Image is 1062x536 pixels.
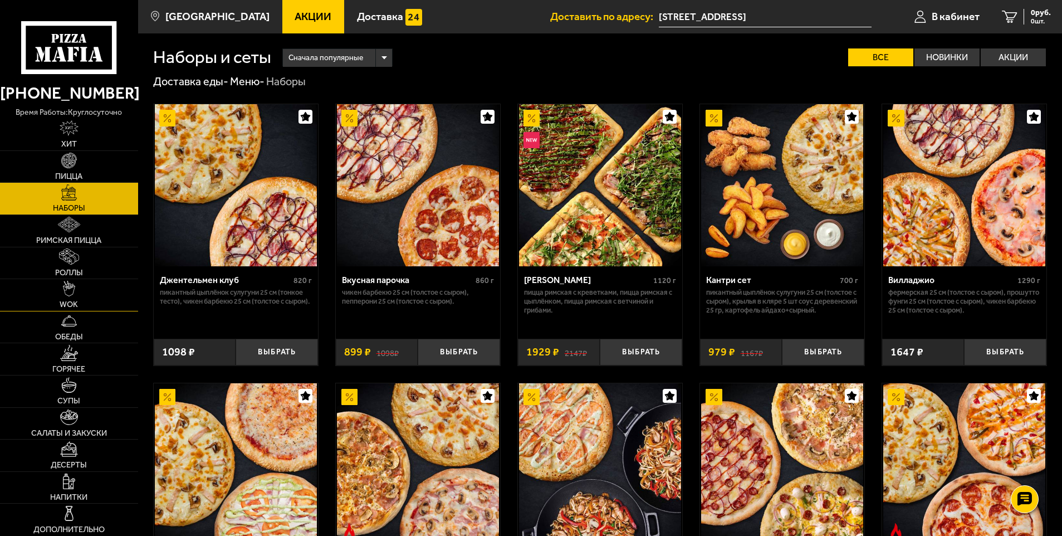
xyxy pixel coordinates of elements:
[550,11,659,22] span: Доставить по адресу:
[653,276,676,285] span: 1120 г
[888,275,1015,285] div: Вилладжио
[659,7,871,27] input: Ваш адрес доставки
[230,75,265,88] a: Меню-
[51,461,87,469] span: Десерты
[376,347,399,358] s: 1098 ₽
[701,104,863,266] img: Кантри сет
[154,104,318,266] a: АкционныйДжентельмен клуб
[61,140,77,148] span: Хит
[706,275,837,285] div: Кантри сет
[160,275,291,285] div: Джентельмен клуб
[341,110,358,126] img: Акционный
[405,9,422,26] img: 15daf4d41897b9f0e9f617042186c801.svg
[55,269,83,277] span: Роллы
[848,48,913,66] label: Все
[1017,276,1040,285] span: 1290 г
[782,339,864,366] button: Выбрать
[706,389,722,406] img: Акционный
[708,347,735,358] span: 979 ₽
[932,11,980,22] span: В кабинет
[160,288,312,306] p: Пикантный цыплёнок сулугуни 25 см (тонкое тесто), Чикен Барбекю 25 см (толстое с сыром).
[153,75,228,88] a: Доставка еды-
[741,347,763,358] s: 1167 ₽
[52,366,85,373] span: Горячее
[840,276,858,285] span: 700 г
[266,75,306,89] div: Наборы
[344,347,371,358] span: 899 ₽
[526,347,559,358] span: 1929 ₽
[659,7,871,27] span: Подъездной переулок, 1
[153,48,271,66] h1: Наборы и сеты
[706,110,722,126] img: Акционный
[964,339,1046,366] button: Выбрать
[700,104,864,266] a: АкционныйКантри сет
[236,339,318,366] button: Выбрать
[155,104,317,266] img: Джентельмен клуб
[293,276,312,285] span: 820 г
[523,110,540,126] img: Акционный
[519,104,681,266] img: Мама Миа
[33,526,105,534] span: Дополнительно
[337,104,499,266] img: Вкусная парочка
[357,11,403,22] span: Доставка
[888,110,904,126] img: Акционный
[882,104,1046,266] a: АкционныйВилладжио
[888,389,904,406] img: Акционный
[55,173,82,181] span: Пицца
[981,48,1046,66] label: Акции
[295,11,331,22] span: Акции
[159,110,176,126] img: Акционный
[341,389,358,406] img: Акционный
[890,347,923,358] span: 1647 ₽
[518,104,682,266] a: АкционныйНовинкаМама Миа
[36,237,101,245] span: Римская пицца
[55,333,83,341] span: Обеды
[565,347,587,358] s: 2147 ₽
[288,47,363,69] span: Сначала популярные
[1031,9,1051,17] span: 0 руб.
[524,288,676,315] p: Пицца Римская с креветками, Пицца Римская с цыплёнком, Пицца Римская с ветчиной и грибами.
[888,288,1040,315] p: Фермерская 25 см (толстое с сыром), Прошутто Фунги 25 см (толстое с сыром), Чикен Барбекю 25 см (...
[53,204,85,212] span: Наборы
[600,339,682,366] button: Выбрать
[883,104,1045,266] img: Вилладжио
[342,275,473,285] div: Вкусная парочка
[914,48,980,66] label: Новинки
[57,397,80,405] span: Супы
[162,347,195,358] span: 1098 ₽
[418,339,500,366] button: Выбрать
[336,104,500,266] a: АкционныйВкусная парочка
[50,494,87,501] span: Напитки
[706,288,858,315] p: Пикантный цыплёнок сулугуни 25 см (толстое с сыром), крылья в кляре 5 шт соус деревенский 25 гр, ...
[342,288,494,306] p: Чикен Барбекю 25 см (толстое с сыром), Пепперони 25 см (толстое с сыром).
[476,276,494,285] span: 860 г
[524,275,650,285] div: [PERSON_NAME]
[60,301,78,309] span: WOK
[31,430,107,437] span: Салаты и закуски
[1031,18,1051,25] span: 0 шт.
[159,389,176,406] img: Акционный
[523,389,540,406] img: Акционный
[523,132,540,149] img: Новинка
[165,11,270,22] span: [GEOGRAPHIC_DATA]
